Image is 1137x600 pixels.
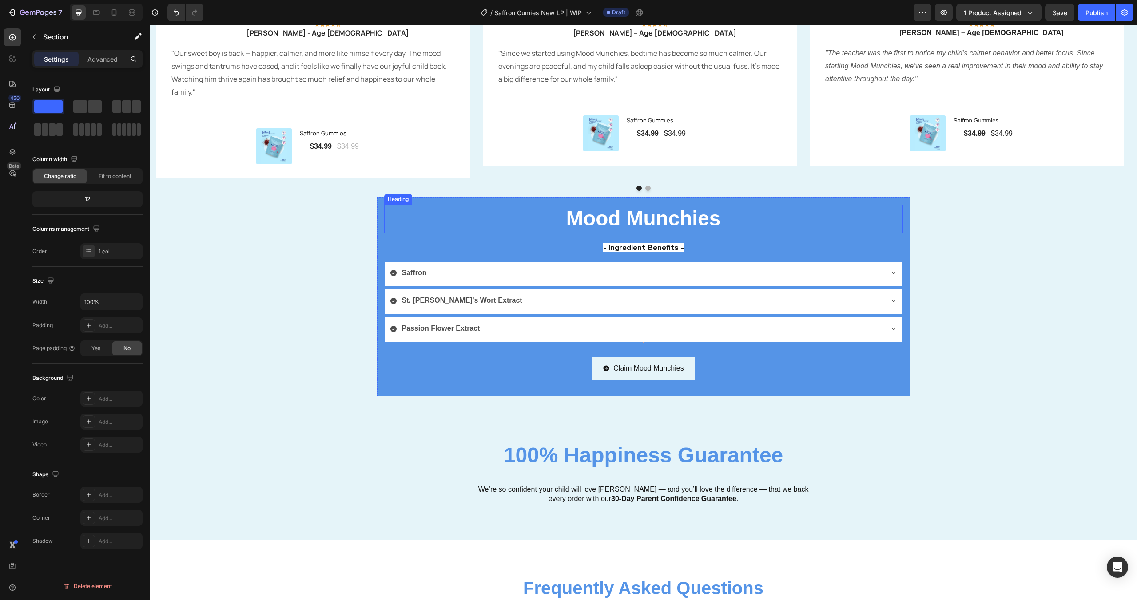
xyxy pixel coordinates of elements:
div: $34.99 [513,103,537,115]
div: 1 col [99,248,140,256]
iframe: Design area [150,25,1137,600]
div: $34.99 [840,103,864,115]
span: Draft [612,8,625,16]
div: $34.99 [187,115,210,128]
span: Change ratio [44,172,76,180]
div: Add... [99,418,140,426]
div: Page padding [32,344,76,352]
div: Add... [99,441,140,449]
div: Layout [32,84,62,96]
p: "Since we started using Mood Munchies, bedtime has become so much calmer. Our evenings are peacef... [349,22,632,60]
div: 12 [34,193,141,205]
span: / [490,8,493,17]
div: Background [32,372,76,384]
img: gempages_586040185100174109-4057c51a-a2f1-4afa-82a5-bc3b2f31b5c4.webp [493,317,495,319]
p: Advanced [87,55,118,64]
div: Border [32,491,50,499]
div: Add... [99,322,140,330]
span: 1 product assigned [964,8,1022,17]
div: Color [32,395,46,403]
div: Columns management [32,223,102,235]
i: "The teacher was the first to notice my child’s calmer behavior and better focus. Since starting ... [676,24,953,58]
div: $34.99 [813,103,837,115]
div: Add... [99,491,140,499]
span: Save [1053,9,1067,16]
strong: [PERSON_NAME] – Age [DEMOGRAPHIC_DATA] [423,3,587,13]
button: Dot [487,161,492,166]
div: Add... [99,537,140,545]
p: Section [43,32,116,42]
span: Saffron Gumies New LP | WIP [494,8,582,17]
p: Settings [44,55,69,64]
div: Beta [7,162,21,170]
div: Corner [32,514,50,522]
span: Fit to content [99,172,131,180]
div: Padding [32,321,53,329]
div: Open Intercom Messenger [1107,557,1128,578]
span: No [123,344,131,352]
div: Undo/Redo [167,4,203,21]
button: 1 product assigned [956,4,1042,21]
button: Publish [1078,4,1115,21]
div: Video [32,441,47,449]
button: Delete element [32,579,143,593]
div: Delete element [63,581,112,592]
button: <p>Claim Mood Munchies</p> [442,332,545,355]
strong: 30-Day Parent Confidence Guarantee [461,470,587,478]
strong: - Ingredient Benefits - [453,218,534,227]
strong: St. [PERSON_NAME]'s Wort Extract [252,272,373,279]
div: Publish [1085,8,1108,17]
div: Add... [99,514,140,522]
input: Auto [81,294,142,310]
p: [PERSON_NAME] – Age [DEMOGRAPHIC_DATA] [750,3,914,13]
span: Yes [91,344,100,352]
strong: Passion Flower Extract [252,300,330,307]
h1: Saffron Gummies [803,91,874,101]
strong: Saffron [252,244,277,252]
button: Dot [496,161,501,166]
div: Add... [99,395,140,403]
button: Save [1045,4,1074,21]
div: $34.99 [159,115,183,128]
div: Shadow [32,537,53,545]
h1: Saffron Gummies [476,91,547,101]
h2: Frequently Asked Questions [323,551,665,576]
div: Column width [32,154,80,166]
div: Heading [236,170,261,178]
p: Claim Mood Munchies [464,337,534,350]
div: Shape [32,469,61,481]
button: 7 [4,4,66,21]
div: Width [32,298,47,306]
strong: Mood Munchies [417,182,571,205]
p: We’re so confident your child will love [PERSON_NAME] — and you’ll love the difference — that we ... [324,460,664,479]
div: $34.99 [486,103,510,115]
div: Size [32,275,56,287]
div: Order [32,247,47,255]
div: 450 [8,95,21,102]
div: Image [32,418,48,426]
p: 7 [58,7,62,18]
h2: 100% Happiness Guarantee [323,416,665,445]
